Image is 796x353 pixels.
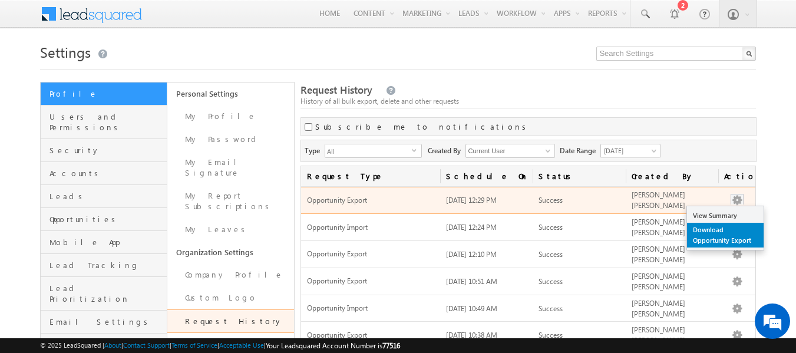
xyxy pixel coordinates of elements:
[41,208,167,231] a: Opportunities
[307,196,434,206] span: Opportunity Export
[40,340,400,351] span: © 2025 LeadSquared | | | | |
[41,83,167,105] a: Profile
[446,223,497,232] span: [DATE] 12:24 PM
[167,184,294,218] a: My Report Subscriptions
[41,277,167,311] a: Lead Prioritization
[428,144,465,156] span: Created By
[539,277,563,286] span: Success
[49,237,164,248] span: Mobile App
[305,144,325,156] span: Type
[446,331,497,339] span: [DATE] 10:38 AM
[539,331,563,339] span: Success
[41,105,167,139] a: Users and Permissions
[49,168,164,179] span: Accounts
[167,151,294,184] a: My Email Signature
[465,144,555,158] input: Type to Search
[325,144,412,157] span: All
[539,250,563,259] span: Success
[167,105,294,128] a: My Profile
[167,218,294,241] a: My Leaves
[49,214,164,225] span: Opportunities
[412,147,421,153] span: select
[167,309,294,333] a: Request History
[49,111,164,133] span: Users and Permissions
[596,47,756,61] input: Search Settings
[687,209,764,223] a: View Summary
[601,146,657,156] span: [DATE]
[300,96,757,107] div: History of all bulk export, delete and other requests
[41,139,167,162] a: Security
[307,223,434,233] span: Opportunity Import
[325,144,422,158] div: All
[41,254,167,277] a: Lead Tracking
[446,304,497,313] span: [DATE] 10:49 AM
[315,121,530,132] label: Subscribe me to notifications
[626,166,719,186] a: Created By
[307,276,434,286] span: Opportunity Export
[40,42,91,61] span: Settings
[539,145,554,157] a: Show All Items
[632,190,685,210] span: [PERSON_NAME] [PERSON_NAME]
[632,217,685,237] span: [PERSON_NAME] [PERSON_NAME]
[539,223,563,232] span: Success
[41,231,167,254] a: Mobile App
[49,283,164,304] span: Lead Prioritization
[539,196,563,204] span: Success
[600,144,660,158] a: [DATE]
[446,250,497,259] span: [DATE] 12:10 PM
[167,83,294,105] a: Personal Settings
[560,144,600,156] span: Date Range
[533,166,626,186] a: Status
[49,191,164,202] span: Leads
[632,299,685,318] span: [PERSON_NAME] [PERSON_NAME]
[219,341,264,349] a: Acceptable Use
[167,241,294,263] a: Organization Settings
[307,303,434,314] span: Opportunity Import
[167,128,294,151] a: My Password
[41,311,167,334] a: Email Settings
[446,196,497,204] span: [DATE] 12:29 PM
[539,304,563,313] span: Success
[632,325,685,345] span: [PERSON_NAME] [PERSON_NAME]
[49,316,164,327] span: Email Settings
[104,341,121,349] a: About
[171,341,217,349] a: Terms of Service
[440,166,533,186] a: Schedule On
[123,341,170,349] a: Contact Support
[41,162,167,185] a: Accounts
[718,166,755,186] span: Actions
[632,272,685,291] span: [PERSON_NAME] [PERSON_NAME]
[300,83,372,97] span: Request History
[266,341,400,350] span: Your Leadsquared Account Number is
[49,88,164,99] span: Profile
[382,341,400,350] span: 77516
[687,223,764,248] a: Download Opportunity Export
[167,286,294,309] a: Custom Logo
[41,185,167,208] a: Leads
[167,263,294,286] a: Company Profile
[49,145,164,156] span: Security
[307,331,434,341] span: Opportunity Export
[632,245,685,264] span: [PERSON_NAME] [PERSON_NAME]
[49,260,164,270] span: Lead Tracking
[446,277,497,286] span: [DATE] 10:51 AM
[307,249,434,259] span: Opportunity Export
[301,166,440,186] a: Request Type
